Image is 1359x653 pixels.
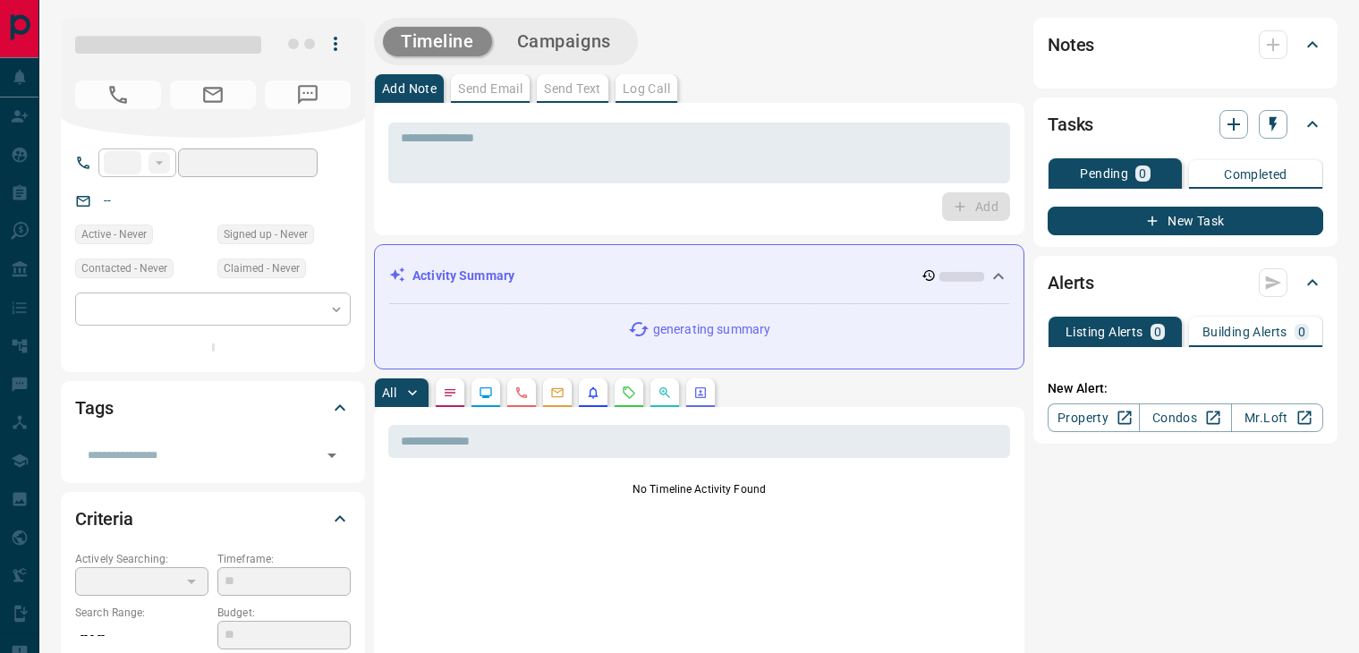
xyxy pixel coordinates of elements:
p: No Timeline Activity Found [388,481,1010,497]
p: Activity Summary [412,267,514,285]
svg: Lead Browsing Activity [479,386,493,400]
button: Open [319,443,344,468]
a: -- [104,193,111,208]
span: Contacted - Never [81,259,167,277]
div: Alerts [1048,261,1323,304]
p: Listing Alerts [1066,326,1143,338]
p: Search Range: [75,605,208,621]
svg: Agent Actions [693,386,708,400]
span: Signed up - Never [224,225,308,243]
div: Tags [75,386,351,429]
svg: Calls [514,386,529,400]
a: Condos [1139,403,1231,432]
p: Timeframe: [217,551,351,567]
div: Notes [1048,23,1323,66]
span: No Email [170,81,256,109]
p: -- - -- [75,621,208,650]
p: generating summary [653,320,770,339]
a: Mr.Loft [1231,403,1323,432]
button: New Task [1048,207,1323,235]
h2: Alerts [1048,268,1094,297]
p: Completed [1224,168,1287,181]
span: Active - Never [81,225,147,243]
p: 0 [1139,167,1146,180]
a: Property [1048,403,1140,432]
h2: Tasks [1048,110,1093,139]
h2: Tags [75,394,113,422]
h2: Criteria [75,505,133,533]
p: 0 [1298,326,1305,338]
svg: Listing Alerts [586,386,600,400]
span: No Number [75,81,161,109]
button: Campaigns [499,27,629,56]
p: Pending [1080,167,1128,180]
span: No Number [265,81,351,109]
span: Claimed - Never [224,259,300,277]
svg: Notes [443,386,457,400]
p: New Alert: [1048,379,1323,398]
p: 0 [1154,326,1161,338]
p: Building Alerts [1202,326,1287,338]
div: Activity Summary [389,259,1009,293]
button: Timeline [383,27,492,56]
div: Criteria [75,497,351,540]
svg: Emails [550,386,565,400]
div: Tasks [1048,103,1323,146]
h2: Notes [1048,30,1094,59]
svg: Requests [622,386,636,400]
p: Add Note [382,82,437,95]
p: Actively Searching: [75,551,208,567]
svg: Opportunities [658,386,672,400]
p: Budget: [217,605,351,621]
p: All [382,386,396,399]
